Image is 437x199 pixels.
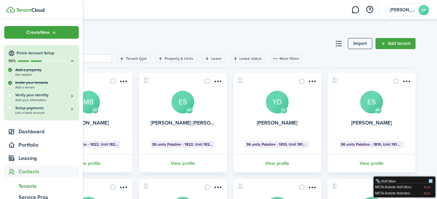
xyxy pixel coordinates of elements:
h5: Setup payments [15,105,75,111]
span: 36 units Palatine - 1822, Unit 1822-2B [58,141,119,147]
iframe: Chat Widget [291,10,437,199]
button: Open menu [212,78,223,87]
div: true [424,184,430,190]
a: View profile [44,154,133,172]
a: View profile [232,154,322,172]
div: Minimize [428,179,433,184]
a: [PERSON_NAME] [PERSON_NAME] [151,119,233,126]
button: Open menu [4,26,79,39]
h4: Finish Account Setup [17,50,75,56]
span: Add your information [15,98,75,102]
avatar-text: EB [92,107,98,113]
avatar-text: WD [186,107,193,113]
a: [PERSON_NAME] [68,119,109,126]
div: Finish Account Setup50% [4,67,79,119]
filter-tag: Open filter [230,54,266,63]
img: TenantCloud [16,8,44,12]
filter-tag: Open filter [202,54,225,63]
a: MB [77,91,100,113]
span: 36 units Palatine - 1810, Unit 1810-3B [246,141,308,147]
filter-tag-label: Property & Units [165,56,193,61]
a: ES [171,91,194,113]
a: YD [266,91,289,113]
span: Leasing [19,154,79,162]
filter-tag-label: Lease [211,56,222,61]
span: Link a bank account [15,111,75,114]
a: Messaging [349,2,362,18]
avatar-text: AP [418,5,429,15]
a: Tenants [4,181,79,192]
filter-tag-label: Tenant type [126,56,147,61]
a: [PERSON_NAME] [257,119,297,126]
div: META-Robots NoFollow: [375,183,434,190]
filter-tag-label: Lease status [239,56,262,61]
span: Dashboard [19,128,79,136]
div: NoFollow [376,179,428,184]
button: Open menu [212,184,223,193]
span: Create New [26,30,50,35]
span: Amitha Partners [390,8,416,12]
span: 36 units Palatine - 1822, Unit 1822-1B [152,141,213,147]
button: Open menu [118,184,129,193]
span: Contacts [19,168,79,176]
div: META-Robots NoIndex: [375,190,434,196]
button: More filters [270,54,302,63]
span: Portfolio [19,141,79,149]
filter-tag: Open filter [117,54,151,63]
p: 50% [8,58,16,64]
button: Verify your identityAdd your information [15,92,75,102]
div: true [424,191,430,196]
button: Open resource center [364,4,375,15]
a: View profile [138,154,228,172]
avatar-text: EA [280,107,287,113]
button: Open menu [118,78,129,87]
img: TenantCloud [6,7,15,13]
h5: Verify your identity [15,92,75,98]
a: Setup paymentsLink a bank account [15,105,75,114]
filter-tag: Open filter [156,54,197,63]
div: Drag [406,174,410,194]
button: Finish Account Setup50% [4,45,79,64]
span: Tenants [19,182,79,190]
